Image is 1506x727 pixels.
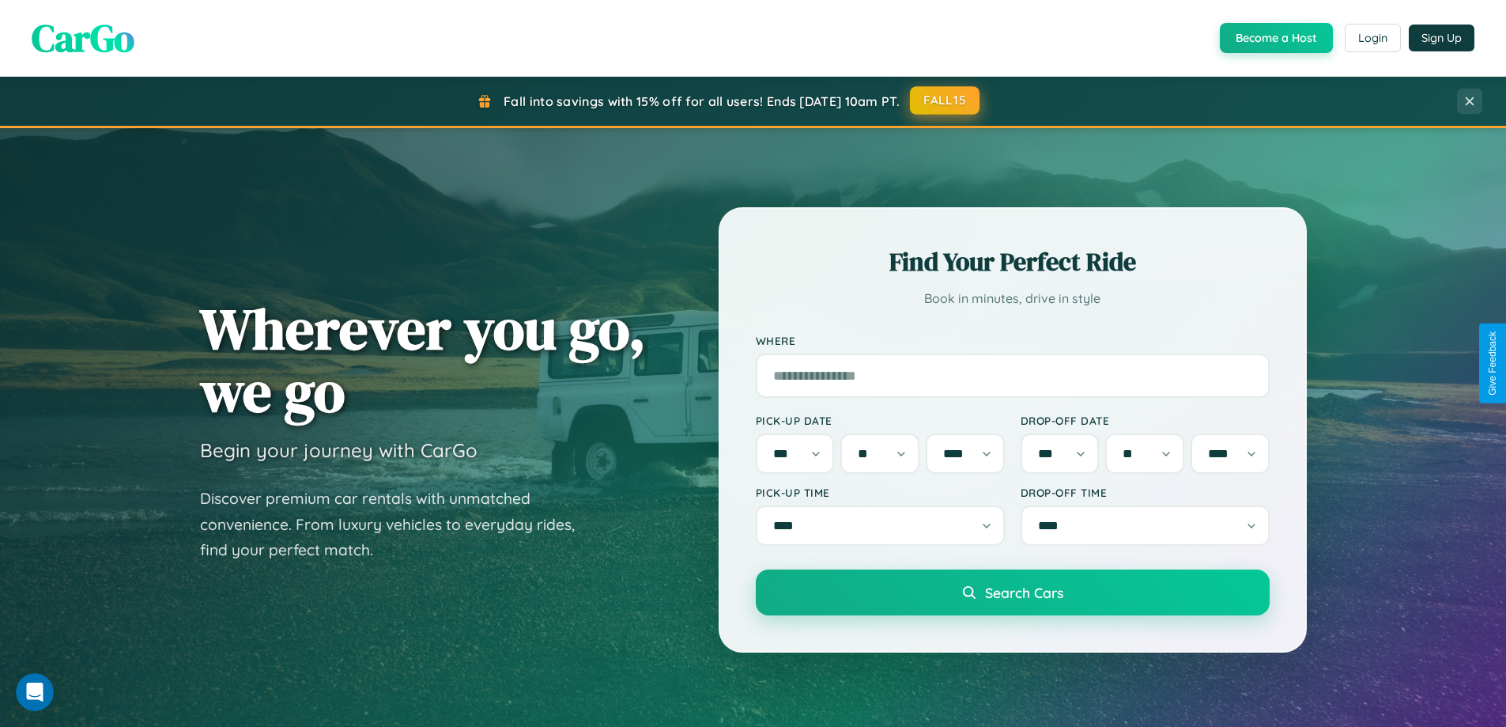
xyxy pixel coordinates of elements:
label: Where [756,334,1270,347]
label: Drop-off Date [1021,414,1270,427]
button: FALL15 [910,86,979,115]
span: CarGo [32,12,134,64]
div: Give Feedback [1487,331,1498,396]
button: Become a Host [1220,23,1333,53]
h3: Begin your journey with CarGo [200,438,477,462]
button: Login [1345,24,1401,52]
label: Drop-off Time [1021,486,1270,499]
iframe: Intercom live chat [16,673,54,711]
label: Pick-up Time [756,486,1005,499]
span: Fall into savings with 15% off for all users! Ends [DATE] 10am PT. [504,93,900,109]
label: Pick-up Date [756,414,1005,427]
span: Search Cars [985,584,1063,601]
p: Discover premium car rentals with unmatched convenience. From luxury vehicles to everyday rides, ... [200,486,595,563]
button: Sign Up [1409,25,1474,51]
p: Book in minutes, drive in style [756,287,1270,310]
h1: Wherever you go, we go [200,297,646,422]
h2: Find Your Perfect Ride [756,244,1270,279]
button: Search Cars [756,570,1270,615]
